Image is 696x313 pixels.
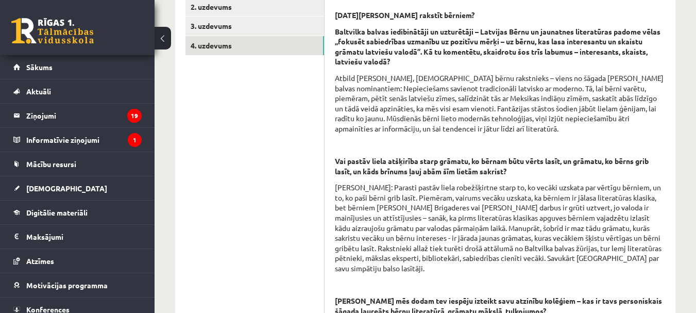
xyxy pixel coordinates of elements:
span: Digitālie materiāli [26,208,88,217]
a: Mācību resursi [13,152,142,176]
a: Maksājumi [13,225,142,249]
span: Aktuāli [26,87,51,96]
a: Atzīmes [13,249,142,273]
strong: Baltvilka balvas iedibinātāji un uzturētāji – Latvijas Bērnu un jaunatnes literatūras padome vēla... [335,27,660,67]
p: Atbild [PERSON_NAME], [DEMOGRAPHIC_DATA] bērnu rakstnieks – viens no šāgada [PERSON_NAME] balvas ... [335,73,665,134]
a: Digitālie materiāli [13,201,142,224]
legend: Informatīvie ziņojumi [26,128,142,152]
span: Sākums [26,62,53,72]
strong: [DATE][PERSON_NAME] rakstīt bērniem? [335,10,474,20]
body: Визуальный текстовый редактор, wiswyg-editor-user-answer-47433914993140 [10,10,329,21]
a: Ziņojumi19 [13,104,142,127]
strong: Vai pastāv liela atšķirība starp grāmatu, ko bērnam būtu vērts lasīt, un grāmatu, ko bērns grib l... [335,156,649,176]
a: Rīgas 1. Tālmācības vidusskola [11,18,94,44]
i: 19 [127,109,142,123]
span: Atzīmes [26,256,54,266]
span: Mācību resursi [26,159,76,169]
a: Sākums [13,55,142,79]
a: 4. uzdevums [185,36,324,55]
a: 3. uzdevums [185,17,324,36]
span: Motivācijas programma [26,281,108,290]
a: Informatīvie ziņojumi1 [13,128,142,152]
a: Motivācijas programma [13,273,142,297]
a: Aktuāli [13,79,142,103]
p: [PERSON_NAME]: Parasti pastāv liela robežšķirtne starp to, ko vecāki uzskata par vērtīgu bērniem,... [335,183,665,273]
a: [DEMOGRAPHIC_DATA] [13,176,142,200]
span: [DEMOGRAPHIC_DATA] [26,184,107,193]
legend: Maksājumi [26,225,142,249]
i: 1 [128,133,142,147]
legend: Ziņojumi [26,104,142,127]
